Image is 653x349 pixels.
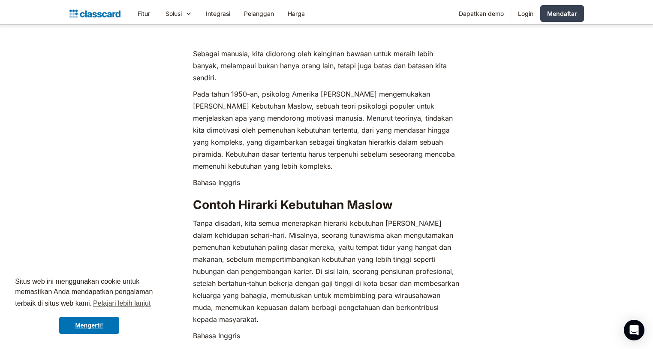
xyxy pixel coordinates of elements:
div: Open Intercom Messenger [624,320,644,340]
a: abaikan pesan cookie [59,317,119,334]
font: Mengerti! [75,322,103,329]
font: Sebagai manusia, kita didorong oleh keinginan bawaan untuk meraih lebih banyak, melampaui bukan h... [193,49,447,82]
font: Pada tahun 1950-an, psikolog Amerika [PERSON_NAME] mengemukakan [PERSON_NAME] Kebutuhan Maslow, s... [193,90,455,170]
font: Bahasa Inggris [193,178,240,187]
font: Bahasa Inggris [193,331,240,340]
font: Situs web ini menggunakan cookie untuk memastikan Anda mendapatkan pengalaman terbaik di situs we... [15,278,153,307]
font: Pelajari lebih lanjut [93,300,150,307]
div: persetujuan cookie [7,268,172,342]
font: Contoh Hirarki Kebutuhan Maslow [193,197,393,212]
a: pelajari lebih lanjut tentang cookie [92,297,152,310]
font: Tanpa disadari, kita semua menerapkan hierarki kebutuhan [PERSON_NAME] dalam kehidupan sehari-har... [193,219,459,324]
